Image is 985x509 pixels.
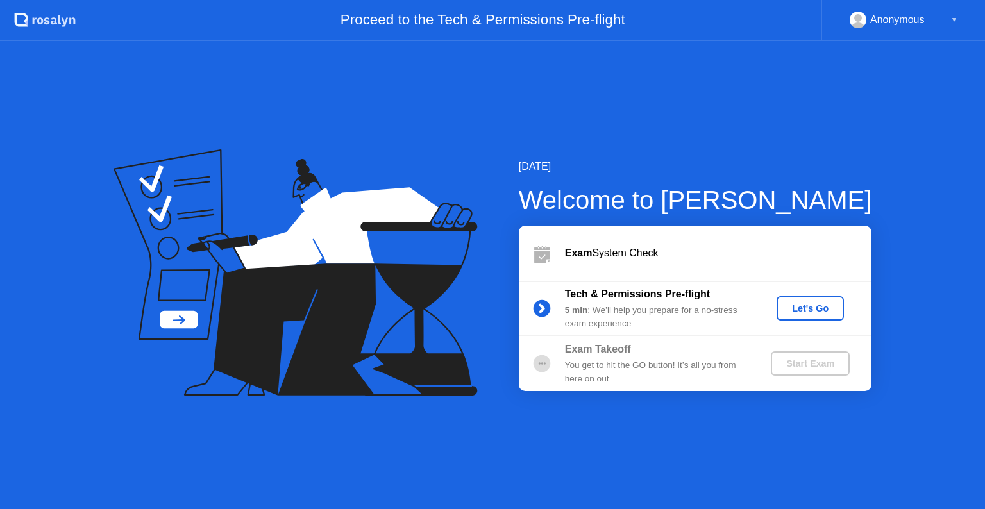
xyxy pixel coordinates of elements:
div: System Check [565,246,871,261]
div: Anonymous [870,12,925,28]
b: 5 min [565,305,588,315]
button: Start Exam [771,351,850,376]
div: You get to hit the GO button! It’s all you from here on out [565,359,750,385]
b: Exam [565,247,593,258]
div: Welcome to [PERSON_NAME] [519,181,872,219]
b: Tech & Permissions Pre-flight [565,288,710,299]
div: Start Exam [776,358,845,369]
div: ▼ [951,12,957,28]
button: Let's Go [777,296,844,321]
div: : We’ll help you prepare for a no-stress exam experience [565,304,750,330]
div: [DATE] [519,159,872,174]
div: Let's Go [782,303,839,313]
b: Exam Takeoff [565,344,631,355]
